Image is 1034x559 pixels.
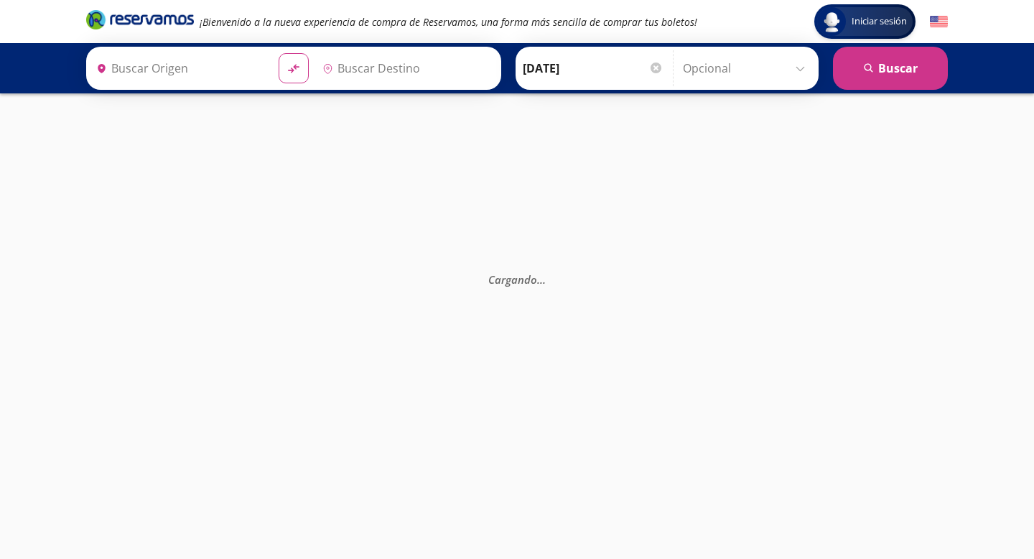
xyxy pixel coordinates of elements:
[90,50,267,86] input: Buscar Origen
[317,50,493,86] input: Buscar Destino
[683,50,811,86] input: Opcional
[543,272,546,287] span: .
[833,47,948,90] button: Buscar
[537,272,540,287] span: .
[523,50,663,86] input: Elegir Fecha
[200,15,697,29] em: ¡Bienvenido a la nueva experiencia de compra de Reservamos, una forma más sencilla de comprar tus...
[86,9,194,30] i: Brand Logo
[540,272,543,287] span: .
[930,13,948,31] button: English
[846,14,913,29] span: Iniciar sesión
[488,272,546,287] em: Cargando
[86,9,194,34] a: Brand Logo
